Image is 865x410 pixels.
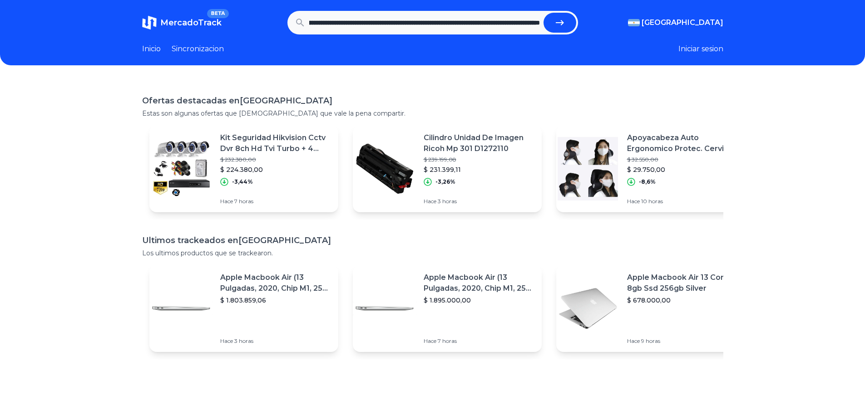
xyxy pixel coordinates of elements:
[556,265,745,352] a: Featured imageApple Macbook Air 13 Core I5 8gb Ssd 256gb Silver$ 678.000,00Hace 9 horas
[353,137,416,200] img: Featured image
[424,296,534,305] p: $ 1.895.000,00
[353,265,542,352] a: Featured imageApple Macbook Air (13 Pulgadas, 2020, Chip M1, 256 Gb De Ssd, 8 Gb De Ram) - Plata$...
[627,198,738,205] p: Hace 10 horas
[149,125,338,212] a: Featured imageKit Seguridad Hikvision Cctv Dvr 8ch Hd Tvi Turbo + 4 Camaras Infrarrojas + Disco R...
[142,249,723,258] p: Los ultimos productos que se trackearon.
[142,234,723,247] h1: Ultimos trackeados en [GEOGRAPHIC_DATA]
[220,272,331,294] p: Apple Macbook Air (13 Pulgadas, 2020, Chip M1, 256 Gb De Ssd, 8 Gb De Ram) - Plata
[207,9,228,18] span: BETA
[149,265,338,352] a: Featured imageApple Macbook Air (13 Pulgadas, 2020, Chip M1, 256 Gb De Ssd, 8 Gb De Ram) - Plata$...
[627,165,738,174] p: $ 29.750,00
[220,132,331,154] p: Kit Seguridad Hikvision Cctv Dvr 8ch Hd Tvi Turbo + 4 Camaras Infrarrojas + Disco Rigido + Cables...
[678,44,723,54] button: Iniciar sesion
[424,132,534,154] p: Cilindro Unidad De Imagen Ricoh Mp 301 D1272110
[424,272,534,294] p: Apple Macbook Air (13 Pulgadas, 2020, Chip M1, 256 Gb De Ssd, 8 Gb De Ram) - Plata
[556,125,745,212] a: Featured imageApoyacabeza Auto Ergonomico Protec. Cervical Y Cabeza Negro$ 32.550,00$ 29.750,00-8...
[628,17,723,28] button: [GEOGRAPHIC_DATA]
[424,165,534,174] p: $ 231.399,11
[424,198,534,205] p: Hace 3 horas
[220,165,331,174] p: $ 224.380,00
[424,156,534,163] p: $ 239.199,08
[142,94,723,107] h1: Ofertas destacadas en [GEOGRAPHIC_DATA]
[160,18,222,28] span: MercadoTrack
[627,156,738,163] p: $ 32.550,00
[142,109,723,118] p: Estas son algunas ofertas que [DEMOGRAPHIC_DATA] que vale la pena compartir.
[642,17,723,28] span: [GEOGRAPHIC_DATA]
[172,44,224,54] a: Sincronizacion
[220,337,331,345] p: Hace 3 horas
[627,272,738,294] p: Apple Macbook Air 13 Core I5 8gb Ssd 256gb Silver
[627,296,738,305] p: $ 678.000,00
[353,277,416,340] img: Featured image
[556,277,620,340] img: Featured image
[353,125,542,212] a: Featured imageCilindro Unidad De Imagen Ricoh Mp 301 D1272110$ 239.199,08$ 231.399,11-3,26%Hace 3...
[220,296,331,305] p: $ 1.803.859,06
[628,19,640,26] img: Argentina
[149,137,213,200] img: Featured image
[220,156,331,163] p: $ 232.380,00
[556,137,620,200] img: Featured image
[627,132,738,154] p: Apoyacabeza Auto Ergonomico Protec. Cervical Y Cabeza Negro
[627,337,738,345] p: Hace 9 horas
[142,44,161,54] a: Inicio
[149,277,213,340] img: Featured image
[142,15,157,30] img: MercadoTrack
[220,198,331,205] p: Hace 7 horas
[232,178,253,185] p: -3,44%
[639,178,656,185] p: -8,6%
[142,15,222,30] a: MercadoTrackBETA
[435,178,455,185] p: -3,26%
[424,337,534,345] p: Hace 7 horas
